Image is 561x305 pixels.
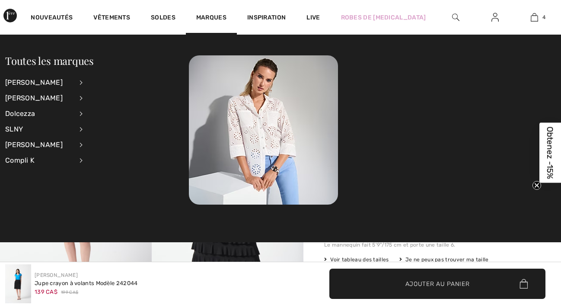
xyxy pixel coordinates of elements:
[506,240,552,262] iframe: Ouvre un widget dans lequel vous pouvez trouver plus d’informations
[341,13,426,22] a: Robes de [MEDICAL_DATA]
[93,14,130,23] a: Vêtements
[3,7,17,24] img: 1ère Avenue
[545,126,555,179] span: Obtenez -15%
[542,13,545,21] span: 4
[5,106,73,122] div: Dolcezza
[5,90,73,106] div: [PERSON_NAME]
[189,125,338,134] a: Toutes les marques
[491,12,499,22] img: Mes infos
[539,122,561,183] div: Obtenez -15%Close teaser
[5,264,31,303] img: Jupe crayon &agrave; volants mod&egrave;le 242044
[5,153,73,168] div: Compli K
[405,279,470,288] span: Ajouter au panier
[515,12,554,22] a: 4
[151,14,175,23] a: Soldes
[484,12,506,23] a: Se connecter
[5,54,94,67] a: Toutes les marques
[531,12,538,22] img: Mon panier
[189,55,338,205] img: Toutes les marques
[452,12,459,22] img: recherche
[520,279,528,289] img: Bag.svg
[196,14,226,23] a: Marques
[532,181,541,189] button: Close teaser
[61,289,78,296] span: 199 CA$
[324,256,389,263] span: Voir tableau des tailles
[5,75,73,90] div: [PERSON_NAME]
[31,14,73,23] a: Nouveautés
[35,289,57,295] span: 139 CA$
[329,269,545,299] button: Ajouter au panier
[399,256,489,263] div: Je ne peux pas trouver ma taille
[5,122,73,137] div: SLNY
[324,241,540,249] div: Le mannequin fait 5'9"/175 cm et porte une taille 6.
[35,279,138,288] div: Jupe crayon à volants Modèle 242044
[5,137,73,153] div: [PERSON_NAME]
[35,272,78,278] a: [PERSON_NAME]
[306,13,320,22] a: Live
[247,14,286,23] span: Inspiration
